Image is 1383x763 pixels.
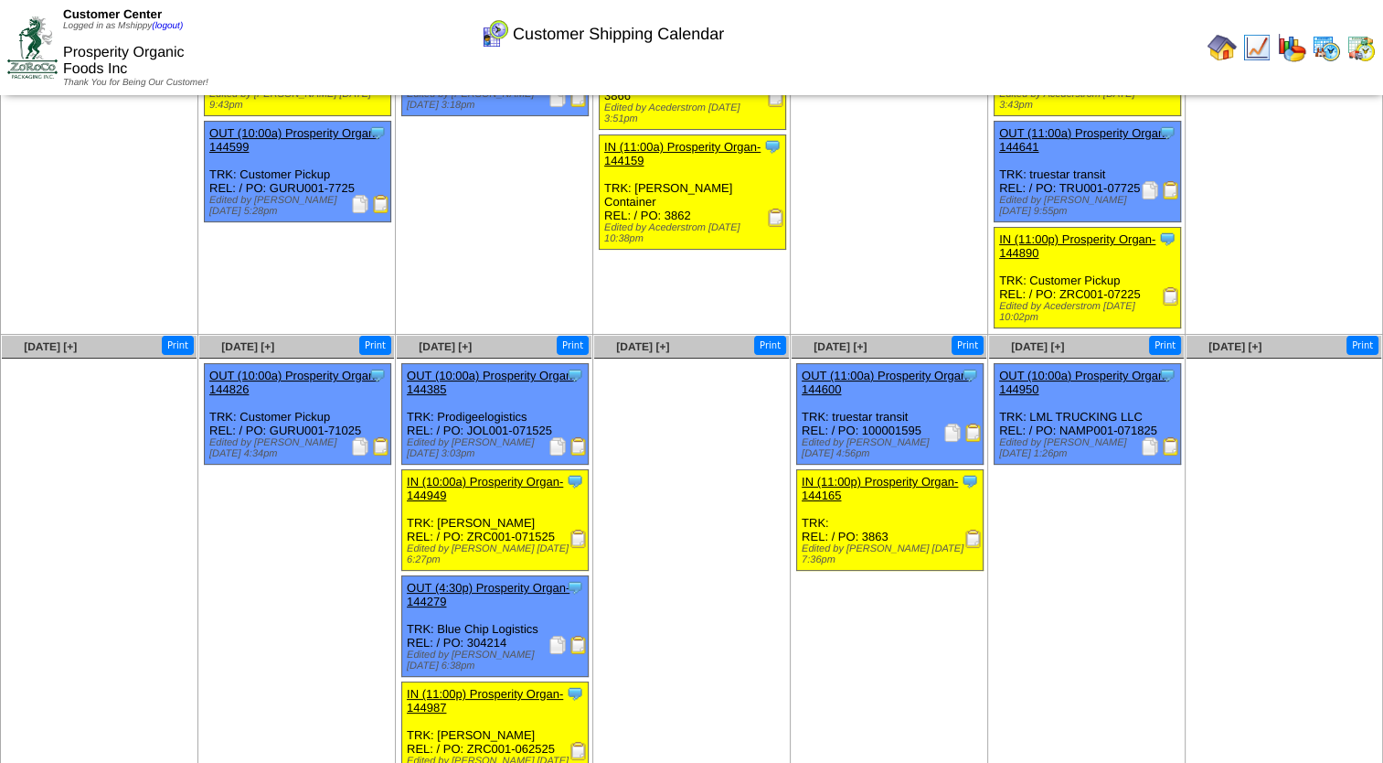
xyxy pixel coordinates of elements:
[995,228,1181,328] div: TRK: Customer Pickup REL: / PO: ZRC001-07225
[407,543,588,565] div: Edited by [PERSON_NAME] [DATE] 6:27pm
[407,687,563,715] a: IN (11:00p) Prosperity Organ-144987
[999,369,1168,396] a: OUT (10:00a) Prosperity Organ-144950
[407,437,588,459] div: Edited by [PERSON_NAME] [DATE] 3:03pm
[600,135,786,250] div: TRK: [PERSON_NAME] Container REL: / PO: 3862
[1141,181,1159,199] img: Packing Slip
[1162,181,1180,199] img: Bill of Lading
[763,137,782,156] img: Tooltip
[480,19,509,48] img: calendarcustomer.gif
[209,437,390,459] div: Edited by [PERSON_NAME] [DATE] 4:34pm
[205,364,391,465] div: TRK: Customer Pickup REL: / PO: GURU001-71025
[1149,336,1181,355] button: Print
[1242,33,1271,62] img: line_graph.gif
[999,195,1180,217] div: Edited by [PERSON_NAME] [DATE] 9:55pm
[209,369,378,396] a: OUT (10:00a) Prosperity Organ-144826
[566,578,584,596] img: Tooltip
[1158,230,1176,248] img: Tooltip
[1011,340,1064,353] a: [DATE] [+]
[569,530,588,548] img: Receiving Document
[1141,437,1159,456] img: Packing Slip
[557,336,589,355] button: Print
[548,437,567,456] img: Packing Slip
[407,369,576,396] a: OUT (10:00a) Prosperity Organ-144385
[209,195,390,217] div: Edited by [PERSON_NAME] [DATE] 5:28pm
[205,122,391,222] div: TRK: Customer Pickup REL: / PO: GURU001-7725
[351,195,369,213] img: Packing Slip
[402,364,589,465] div: TRK: Prodigeelogistics REL: / PO: JOL001-071525
[616,340,669,353] a: [DATE] [+]
[1158,366,1176,384] img: Tooltip
[63,21,183,31] span: Logged in as Mshippy
[797,364,984,465] div: TRK: truestar transit REL: / PO: 100001595
[814,340,867,353] a: [DATE] [+]
[209,126,378,154] a: OUT (10:00a) Prosperity Organ-144599
[1277,33,1306,62] img: graph.gif
[952,336,984,355] button: Print
[569,742,588,760] img: Receiving Document
[1208,340,1261,353] a: [DATE] [+]
[1162,437,1180,456] img: Bill of Lading
[359,336,391,355] button: Print
[961,366,979,384] img: Tooltip
[407,650,588,672] div: Edited by [PERSON_NAME] [DATE] 6:38pm
[999,126,1168,154] a: OUT (11:00a) Prosperity Organ-144641
[351,437,369,456] img: Packing Slip
[964,530,983,548] img: Receiving Document
[63,45,185,77] span: Prosperity Organic Foods Inc
[797,470,984,571] div: TRK: REL: / PO: 3863
[754,336,786,355] button: Print
[943,424,962,442] img: Packing Slip
[372,437,390,456] img: Bill of Lading
[995,364,1181,465] div: TRK: LML TRUCKING LLC REL: / PO: NAMP001-071825
[419,340,472,353] a: [DATE] [+]
[566,472,584,490] img: Tooltip
[407,581,569,608] a: OUT (4:30p) Prosperity Organ-144279
[569,636,588,654] img: Bill of Lading
[63,78,208,88] span: Thank You for Being Our Customer!
[604,222,785,244] div: Edited by Acederstrom [DATE] 10:38pm
[513,25,724,44] span: Customer Shipping Calendar
[368,366,387,384] img: Tooltip
[802,437,983,459] div: Edited by [PERSON_NAME] [DATE] 4:56pm
[1346,336,1378,355] button: Print
[368,124,387,142] img: Tooltip
[999,437,1180,459] div: Edited by [PERSON_NAME] [DATE] 1:26pm
[999,301,1180,323] div: Edited by Acederstrom [DATE] 10:02pm
[1162,287,1180,306] img: Receiving Document
[802,475,958,502] a: IN (11:00p) Prosperity Organ-144165
[7,16,58,78] img: ZoRoCo_Logo(Green%26Foil)%20jpg.webp
[604,102,785,124] div: Edited by Acederstrom [DATE] 3:51pm
[604,140,761,167] a: IN (11:00a) Prosperity Organ-144159
[1207,33,1237,62] img: home.gif
[995,122,1181,222] div: TRK: truestar transit REL: / PO: TRU001-07725
[1312,33,1341,62] img: calendarprod.gif
[372,195,390,213] img: Bill of Lading
[802,369,971,396] a: OUT (11:00a) Prosperity Organ-144600
[1346,33,1376,62] img: calendarinout.gif
[402,576,589,677] div: TRK: Blue Chip Logistics REL: / PO: 304214
[961,472,979,490] img: Tooltip
[802,543,983,565] div: Edited by [PERSON_NAME] [DATE] 7:36pm
[964,424,983,442] img: Bill of Lading
[566,366,584,384] img: Tooltip
[407,475,563,502] a: IN (10:00a) Prosperity Organ-144949
[24,340,77,353] a: [DATE] [+]
[1158,124,1176,142] img: Tooltip
[402,470,589,571] div: TRK: [PERSON_NAME] REL: / PO: ZRC001-071525
[152,21,183,31] a: (logout)
[566,684,584,703] img: Tooltip
[63,7,162,21] span: Customer Center
[221,340,274,353] a: [DATE] [+]
[569,437,588,456] img: Bill of Lading
[162,336,194,355] button: Print
[999,232,1155,260] a: IN (11:00p) Prosperity Organ-144890
[767,209,785,227] img: Receiving Document
[548,636,567,654] img: Packing Slip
